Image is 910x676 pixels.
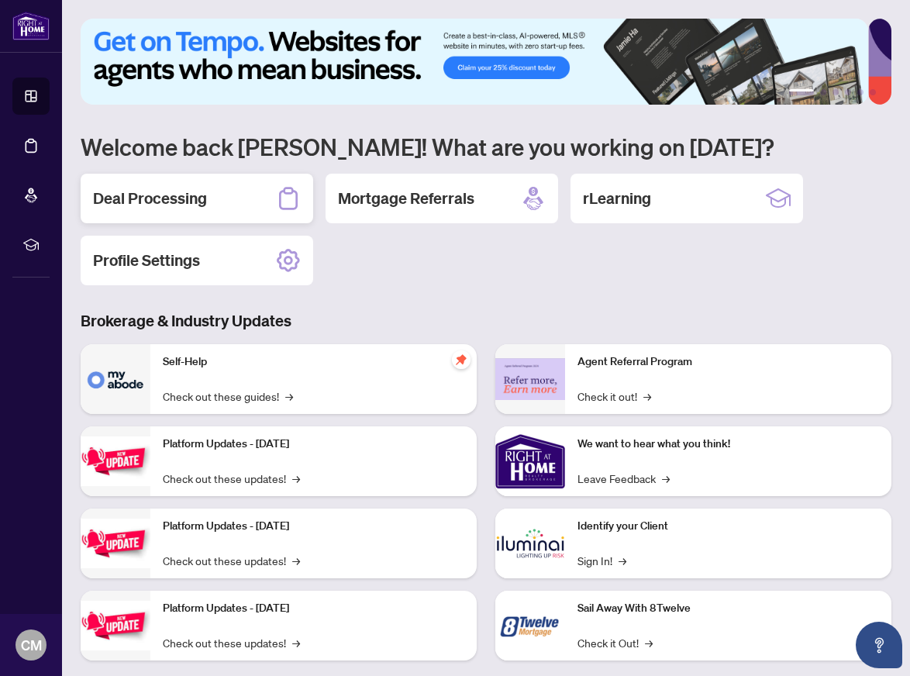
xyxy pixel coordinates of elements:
img: Identify your Client [495,509,565,578]
span: CM [21,634,42,656]
p: Platform Updates - [DATE] [163,518,464,535]
button: 5 [857,89,863,95]
p: We want to hear what you think! [577,436,879,453]
a: Leave Feedback→ [577,470,670,487]
button: 2 [820,89,826,95]
a: Check out these updates!→ [163,634,300,651]
h2: Deal Processing [93,188,207,209]
span: → [285,388,293,405]
img: Agent Referral Program [495,358,565,401]
span: → [662,470,670,487]
img: Self-Help [81,344,150,414]
button: 1 [789,89,814,95]
span: → [619,552,626,569]
img: Platform Updates - July 8, 2025 [81,519,150,567]
span: → [643,388,651,405]
button: 4 [845,89,851,95]
span: → [292,552,300,569]
a: Check out these updates!→ [163,552,300,569]
p: Sail Away With 8Twelve [577,600,879,617]
span: → [645,634,653,651]
h2: Profile Settings [93,250,200,271]
img: Platform Updates - July 21, 2025 [81,436,150,485]
a: Check it out!→ [577,388,651,405]
h2: rLearning [583,188,651,209]
p: Identify your Client [577,518,879,535]
button: 6 [870,89,876,95]
a: Check out these guides!→ [163,388,293,405]
img: Platform Updates - June 23, 2025 [81,601,150,650]
span: → [292,634,300,651]
a: Check it Out!→ [577,634,653,651]
img: We want to hear what you think! [495,426,565,496]
p: Platform Updates - [DATE] [163,436,464,453]
button: 3 [832,89,839,95]
img: logo [12,12,50,40]
p: Self-Help [163,354,464,371]
a: Check out these updates!→ [163,470,300,487]
h1: Welcome back [PERSON_NAME]! What are you working on [DATE]? [81,132,891,161]
span: pushpin [452,350,471,369]
a: Sign In!→ [577,552,626,569]
p: Platform Updates - [DATE] [163,600,464,617]
h3: Brokerage & Industry Updates [81,310,891,332]
img: Sail Away With 8Twelve [495,591,565,660]
button: Open asap [856,622,902,668]
img: Slide 0 [81,19,868,105]
span: → [292,470,300,487]
h2: Mortgage Referrals [338,188,474,209]
p: Agent Referral Program [577,354,879,371]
